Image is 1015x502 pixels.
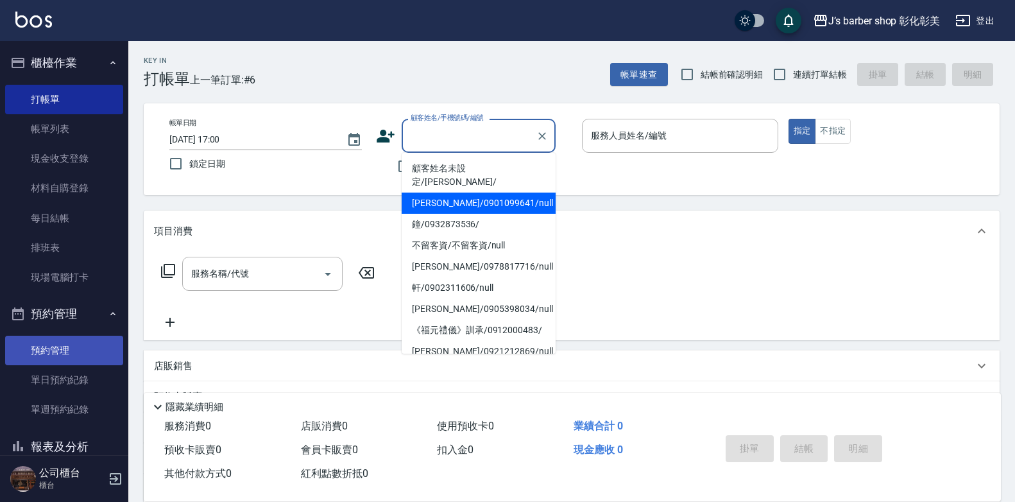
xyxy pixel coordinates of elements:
[5,114,123,144] a: 帳單列表
[402,214,556,235] li: 鐘/0932873536/
[574,444,623,456] span: 現金應收 0
[402,235,556,256] li: 不留客資/不留客資/null
[815,119,851,144] button: 不指定
[402,277,556,299] li: 軒/0902311606/null
[402,341,556,362] li: [PERSON_NAME]/0921212869/null
[144,56,190,65] h2: Key In
[10,466,36,492] img: Person
[5,85,123,114] a: 打帳單
[789,119,816,144] button: 指定
[5,263,123,292] a: 現場電腦打卡
[301,467,368,480] span: 紅利點數折抵 0
[154,225,192,238] p: 項目消費
[144,351,1000,381] div: 店販銷售
[437,420,494,432] span: 使用預收卡 0
[776,8,801,33] button: save
[950,9,1000,33] button: 登出
[5,395,123,424] a: 單週預約紀錄
[318,264,338,284] button: Open
[411,113,484,123] label: 顧客姓名/手機號碼/編號
[154,359,192,373] p: 店販銷售
[154,390,202,404] p: 預收卡販賣
[39,480,105,491] p: 櫃台
[402,320,556,341] li: 《福元禮儀》訓承/0912000483/
[5,365,123,395] a: 單日預約紀錄
[402,158,556,193] li: 顧客姓名未設定/[PERSON_NAME]/
[301,420,348,432] span: 店販消費 0
[169,118,196,128] label: 帳單日期
[701,68,763,82] span: 結帳前確認明細
[5,336,123,365] a: 預約管理
[15,12,52,28] img: Logo
[808,8,945,34] button: J’s barber shop 彰化彰美
[166,401,223,414] p: 隱藏業績明細
[402,193,556,214] li: [PERSON_NAME]/0901099641/null
[437,444,473,456] span: 扣入金 0
[169,129,334,150] input: YYYY/MM/DD hh:mm
[144,70,190,88] h3: 打帳單
[5,144,123,173] a: 現金收支登錄
[5,173,123,203] a: 材料自購登錄
[402,299,556,320] li: [PERSON_NAME]/0905398034/null
[5,203,123,233] a: 每日結帳
[828,13,940,29] div: J’s barber shop 彰化彰美
[144,211,1000,252] div: 項目消費
[402,256,556,277] li: [PERSON_NAME]/0978817716/null
[5,233,123,263] a: 排班表
[339,125,370,155] button: Choose date, selected date is 2025-08-18
[793,68,847,82] span: 連續打單結帳
[144,381,1000,412] div: 預收卡販賣
[39,467,105,480] h5: 公司櫃台
[5,46,123,80] button: 櫃檯作業
[5,297,123,331] button: 預約管理
[5,430,123,463] button: 報表及分析
[301,444,358,456] span: 會員卡販賣 0
[164,420,211,432] span: 服務消費 0
[533,127,551,145] button: Clear
[610,63,668,87] button: 帳單速查
[164,444,221,456] span: 預收卡販賣 0
[190,72,256,88] span: 上一筆訂單:#6
[574,420,623,432] span: 業績合計 0
[189,157,225,171] span: 鎖定日期
[164,467,232,480] span: 其他付款方式 0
